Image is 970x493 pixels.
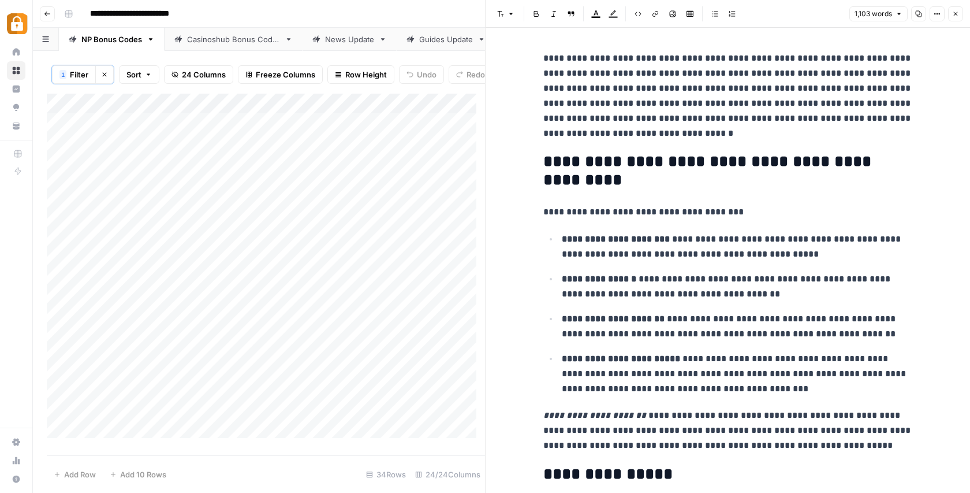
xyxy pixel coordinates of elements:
[7,9,25,38] button: Workspace: Adzz
[47,465,103,484] button: Add Row
[81,34,142,45] div: NP Bonus Codes
[64,469,96,480] span: Add Row
[303,28,397,51] a: News Update
[7,61,25,80] a: Browse
[59,70,66,79] div: 1
[467,69,485,80] span: Redo
[327,65,394,84] button: Row Height
[7,433,25,451] a: Settings
[165,28,303,51] a: Casinoshub Bonus Codes
[855,9,892,19] span: 1,103 words
[7,451,25,470] a: Usage
[59,28,165,51] a: NP Bonus Codes
[7,470,25,488] button: Help + Support
[182,69,226,80] span: 24 Columns
[7,117,25,135] a: Your Data
[397,28,495,51] a: Guides Update
[7,13,28,34] img: Adzz Logo
[7,98,25,117] a: Opportunities
[120,469,166,480] span: Add 10 Rows
[61,70,65,79] span: 1
[7,43,25,61] a: Home
[411,465,485,484] div: 24/24 Columns
[52,65,95,84] button: 1Filter
[70,69,88,80] span: Filter
[119,65,159,84] button: Sort
[238,65,323,84] button: Freeze Columns
[325,34,374,45] div: News Update
[399,65,444,84] button: Undo
[449,65,493,84] button: Redo
[187,34,280,45] div: Casinoshub Bonus Codes
[103,465,173,484] button: Add 10 Rows
[126,69,141,80] span: Sort
[345,69,387,80] span: Row Height
[164,65,233,84] button: 24 Columns
[256,69,315,80] span: Freeze Columns
[419,34,473,45] div: Guides Update
[7,80,25,98] a: Insights
[849,6,908,21] button: 1,103 words
[417,69,436,80] span: Undo
[361,465,411,484] div: 34 Rows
